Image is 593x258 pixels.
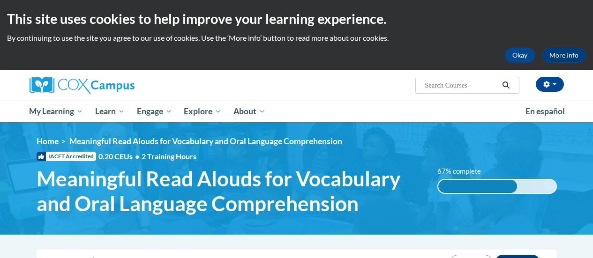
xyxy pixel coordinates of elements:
[525,106,565,116] span: En español
[69,136,342,146] span: Meaningful Read Alouds for Vocabulary and Oral Language Comprehension
[95,106,125,117] span: Learn
[135,152,139,161] span: •
[37,152,96,161] span: IACET Accredited
[23,101,571,122] div: Main menu
[30,77,135,94] img: Cox Campus
[437,166,491,177] label: 67% complete
[29,106,83,117] span: My Learning
[505,48,535,63] button: Okay
[37,136,59,146] a: Home
[23,101,90,122] a: My Learning
[519,102,571,121] a: En español
[7,9,586,28] h2: This site uses cookies to help improve your learning experience.
[37,166,423,216] span: Meaningful Read Alouds for Vocabulary and Oral Language Comprehension
[98,151,142,162] span: 0.20 CEUs
[89,101,131,122] a: Learn
[7,33,586,43] p: By continuing to use the site you agree to our use of cookies. Use the ‘More info’ button to read...
[438,180,517,193] div: 67% complete
[227,101,271,122] a: About
[137,106,172,117] span: Engage
[30,77,198,94] a: Cox Campus
[542,48,586,63] a: More Info
[184,106,221,117] span: Explore
[233,106,265,117] span: About
[178,101,227,122] a: Explore
[499,80,513,91] button: Search
[536,77,564,92] button: Account Settings
[142,152,196,161] span: 2 Training Hours
[424,80,499,91] input: Search Courses
[131,101,178,122] a: Engage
